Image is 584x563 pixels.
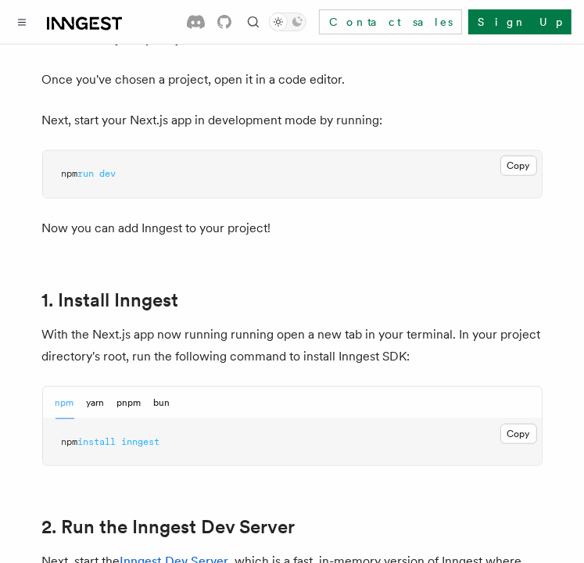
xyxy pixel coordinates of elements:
span: npm [62,168,78,179]
p: Once you've chosen a project, open it in a code editor. [42,69,543,91]
span: npm [62,436,78,447]
a: 2. Run the Inngest Dev Server [42,516,296,538]
a: Contact sales [319,9,462,34]
span: run [78,168,95,179]
a: Sign Up [468,9,571,34]
button: Toggle dark mode [269,13,306,31]
button: bun [154,387,170,419]
button: pnpm [117,387,142,419]
button: Copy [500,156,537,176]
span: dev [100,168,116,179]
button: Find something... [244,13,263,31]
p: With the Next.js app now running running open a new tab in your terminal. In your project directo... [42,324,543,368]
button: npm [56,387,74,419]
span: install [78,436,116,447]
button: Toggle navigation [13,13,31,31]
button: yarn [87,387,105,419]
a: 1. Install Inngest [42,289,179,311]
p: Next, start your Next.js app in development mode by running: [42,109,543,131]
button: Copy [500,424,537,444]
span: inngest [122,436,160,447]
p: Now you can add Inngest to your project! [42,217,543,239]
